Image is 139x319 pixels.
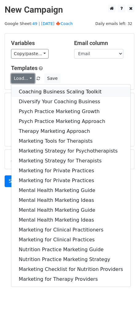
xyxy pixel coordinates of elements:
[11,235,130,245] a: Marketing for Clinical Practices
[11,136,130,146] a: Marketing Tools for Therapists
[11,49,49,59] a: Copy/paste...
[11,156,130,166] a: Marketing Strategy for Therapists
[11,126,130,136] a: Therapy Marketing Approach
[5,175,25,187] a: Send
[11,87,130,97] a: Coaching Business Scaling Toolkit
[11,97,130,107] a: Diversify Your Coaching Business
[11,65,38,71] a: Templates
[11,215,130,225] a: Mental Health Marketing Ideas
[11,264,130,274] a: Marketing Checklist for Nutrition Providers
[11,255,130,264] a: Nutrition Practice Marketing Strategy
[11,245,130,255] a: Nutrition Practice Marketing Guide
[11,225,130,235] a: Marketing for Clinical Practitioners
[11,176,130,186] a: Marketing for Private Practices
[32,21,73,26] a: 49 | [DATE] 🍁Coach
[108,289,139,319] iframe: Chat Widget
[93,21,134,26] a: Daily emails left: 32
[11,146,130,156] a: Marketing Strategy for Psychotherapists
[11,274,130,284] a: Marketing for Therapy Providers
[5,5,134,15] h2: New Campaign
[11,107,130,117] a: Psych Practice Marketing Growth
[11,117,130,126] a: Psych Practice Marketing Approach
[44,74,60,83] button: Save
[11,74,35,83] a: Load...
[93,20,134,27] span: Daily emails left: 32
[11,195,130,205] a: Mental Health Marketing Ideas
[11,186,130,195] a: Mental Health Marketing Guide
[5,21,73,26] small: Google Sheet:
[74,40,128,47] h5: Email column
[11,166,130,176] a: Marketing for Private Practices
[11,205,130,215] a: Mental Health Marketing Guide
[11,40,65,47] h5: Variables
